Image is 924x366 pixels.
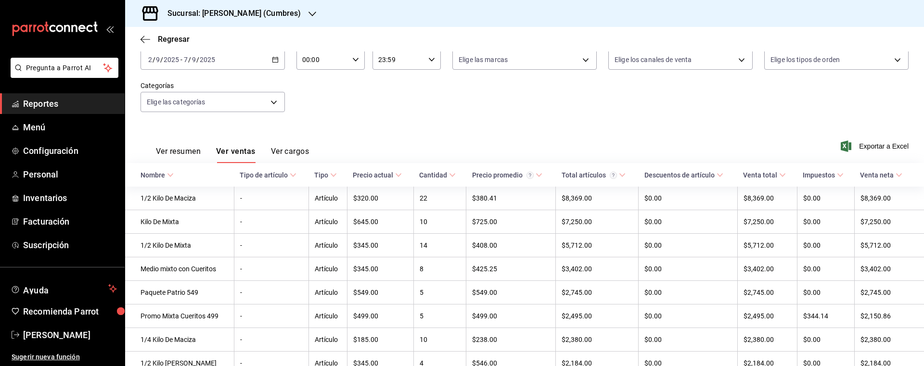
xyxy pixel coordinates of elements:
td: - [234,328,308,352]
td: $0.00 [639,328,738,352]
td: $2,380.00 [854,328,924,352]
td: $499.00 [347,304,413,328]
span: Elige los tipos de orden [770,55,840,64]
td: Artículo [308,257,347,281]
span: Sugerir nueva función [12,352,117,362]
span: Venta neta [860,171,902,179]
td: $0.00 [639,187,738,210]
span: Configuración [23,144,117,157]
span: Tipo [314,171,337,179]
td: $238.00 [466,328,556,352]
td: $2,745.00 [556,281,639,304]
td: - [234,187,308,210]
div: Venta total [743,171,777,179]
td: $8,369.00 [854,187,924,210]
td: Artículo [308,210,347,234]
span: Inventarios [23,191,117,204]
td: $0.00 [797,257,854,281]
td: $345.00 [347,234,413,257]
td: $2,495.00 [556,304,639,328]
td: 5 [413,281,466,304]
td: $425.25 [466,257,556,281]
td: $185.00 [347,328,413,352]
span: Elige las categorías [147,97,205,107]
td: $5,712.00 [737,234,797,257]
span: Nombre [141,171,174,179]
td: $320.00 [347,187,413,210]
td: $5,712.00 [854,234,924,257]
span: Venta total [743,171,786,179]
span: - [180,56,182,63]
button: Ver resumen [156,147,201,163]
td: $408.00 [466,234,556,257]
span: Regresar [158,35,190,44]
span: Total artículos [562,171,626,179]
td: $0.00 [797,234,854,257]
span: Pregunta a Parrot AI [26,63,103,73]
td: $2,150.86 [854,304,924,328]
td: 1/4 Kilo De Maciza [125,328,234,352]
input: ---- [163,56,180,63]
td: $0.00 [797,187,854,210]
span: / [196,56,199,63]
td: 22 [413,187,466,210]
div: Tipo de artículo [240,171,288,179]
button: Pregunta a Parrot AI [11,58,118,78]
span: Precio promedio [472,171,542,179]
button: Ver ventas [216,147,256,163]
span: Impuestos [803,171,844,179]
td: $345.00 [347,257,413,281]
button: Exportar a Excel [843,140,909,152]
td: $380.41 [466,187,556,210]
td: $0.00 [639,257,738,281]
td: 1/2 Kilo De Maciza [125,187,234,210]
svg: Precio promedio = Total artículos / cantidad [526,172,534,179]
button: open_drawer_menu [106,25,114,33]
span: Reportes [23,97,117,110]
span: [PERSON_NAME] [23,328,117,341]
h3: Sucursal: [PERSON_NAME] (Cumbres) [160,8,301,19]
td: - [234,257,308,281]
div: Impuestos [803,171,835,179]
div: navigation tabs [156,147,309,163]
td: - [234,304,308,328]
div: Descuentos de artículo [644,171,715,179]
td: $499.00 [466,304,556,328]
span: Elige los canales de venta [615,55,692,64]
span: / [188,56,191,63]
div: Venta neta [860,171,894,179]
td: Artículo [308,234,347,257]
td: $3,402.00 [556,257,639,281]
td: 10 [413,328,466,352]
span: Facturación [23,215,117,228]
td: $645.00 [347,210,413,234]
td: $0.00 [797,210,854,234]
td: $3,402.00 [737,257,797,281]
td: $5,712.00 [556,234,639,257]
input: ---- [199,56,216,63]
td: Artículo [308,304,347,328]
svg: El total artículos considera cambios de precios en los artículos así como costos adicionales por ... [610,172,617,179]
div: Tipo [314,171,328,179]
td: $0.00 [639,304,738,328]
div: Cantidad [419,171,447,179]
td: - [234,210,308,234]
input: -- [148,56,153,63]
td: 5 [413,304,466,328]
span: Personal [23,168,117,181]
input: -- [192,56,196,63]
span: Precio actual [353,171,402,179]
td: - [234,234,308,257]
span: Ayuda [23,283,104,294]
td: $549.00 [347,281,413,304]
td: 10 [413,210,466,234]
td: $344.14 [797,304,854,328]
td: Artículo [308,328,347,352]
td: 1/2 Kilo De Mixta [125,234,234,257]
td: $0.00 [797,328,854,352]
span: Menú [23,121,117,134]
td: Artículo [308,187,347,210]
td: Medio mixto con Cueritos [125,257,234,281]
span: / [153,56,155,63]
